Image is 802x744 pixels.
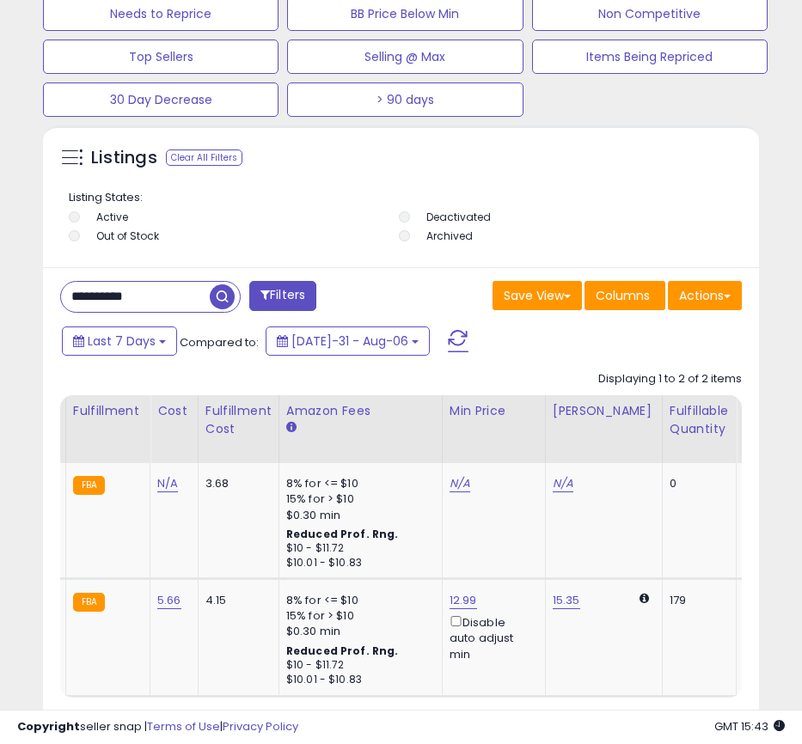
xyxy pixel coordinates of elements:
button: Top Sellers [43,40,279,74]
a: Privacy Policy [223,718,298,735]
div: 0 [670,476,723,491]
div: 8% for <= $10 [286,593,429,608]
div: 15% for > $10 [286,608,429,624]
div: $10.01 - $10.83 [286,556,429,570]
div: Fulfillable Quantity [670,402,729,438]
span: [DATE]-31 - Aug-06 [291,332,408,350]
button: [DATE]-31 - Aug-06 [266,326,430,356]
small: FBA [73,593,105,612]
label: Out of Stock [96,229,159,243]
h5: Listings [91,146,157,170]
div: Fulfillment [73,402,143,420]
button: > 90 days [287,82,523,117]
span: Compared to: [180,334,259,351]
div: 3.68 [205,476,266,491]
div: Amazon Fees [286,402,435,420]
a: 12.99 [450,592,477,609]
button: 30 Day Decrease [43,82,279,117]
button: Filters [249,281,316,311]
div: 15% for > $10 [286,491,429,507]
label: Active [96,210,128,224]
a: Terms of Use [147,718,220,735]
div: seller snap | | [17,719,298,735]
b: Reduced Prof. Rng. [286,643,399,658]
button: Items Being Repriced [532,40,768,74]
label: Archived [426,229,473,243]
div: [PERSON_NAME] [553,402,655,420]
div: $10 - $11.72 [286,658,429,673]
div: Displaying 1 to 2 of 2 items [598,371,742,387]
div: Disable auto adjust min [450,613,532,662]
div: 4.15 [205,593,266,608]
button: Save View [493,281,582,310]
b: Reduced Prof. Rng. [286,527,399,541]
span: 2025-08-14 15:43 GMT [714,718,785,735]
label: Deactivated [426,210,491,224]
a: N/A [553,475,573,492]
div: Min Price [450,402,538,420]
strong: Copyright [17,718,80,735]
a: 15.35 [553,592,580,609]
a: N/A [450,475,470,492]
span: Last 7 Days [88,332,156,350]
p: Listing States: [69,190,738,206]
div: $0.30 min [286,508,429,523]
div: Cost [157,402,191,420]
div: 8% for <= $10 [286,476,429,491]
span: Columns [596,287,650,304]
div: 179 [670,593,723,608]
a: N/A [157,475,178,492]
button: Actions [668,281,742,310]
button: Last 7 Days [62,326,177,356]
div: $0.30 min [286,624,429,639]
button: Selling @ Max [287,40,523,74]
a: 5.66 [157,592,181,609]
button: Columns [585,281,665,310]
small: FBA [73,476,105,495]
div: Fulfillment Cost [205,402,272,438]
div: $10.01 - $10.83 [286,673,429,687]
small: Amazon Fees. [286,420,297,436]
div: Clear All Filters [166,149,242,166]
div: $10 - $11.72 [286,541,429,556]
